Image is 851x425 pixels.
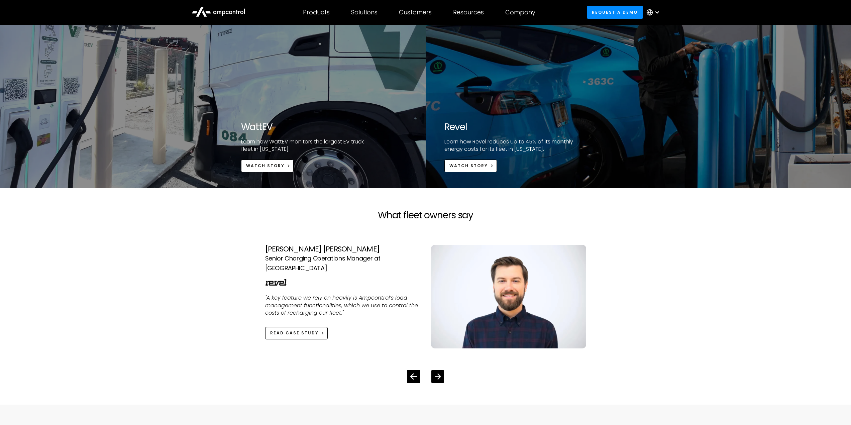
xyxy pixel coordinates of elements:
[265,294,420,317] p: "A key feature we rely on heavily is Ampcontrol’s load management functionalities, which we use t...
[399,9,432,16] div: Customers
[246,163,285,169] div: Watch Story
[265,234,586,359] div: 1 / 4
[431,370,444,383] div: Next slide
[505,9,535,16] div: Company
[265,327,328,339] a: Read Case Study
[254,210,597,221] h2: What fleet owners say
[265,245,420,253] div: [PERSON_NAME] [PERSON_NAME]
[270,330,319,336] div: Read Case Study
[453,9,484,16] div: Resources
[241,121,374,133] h2: WattEV
[265,254,420,273] div: Senior Charging Operations Manager at [GEOGRAPHIC_DATA]
[303,9,330,16] div: Products
[407,370,420,383] div: Previous slide
[444,160,497,172] a: Watch Story
[241,138,374,153] p: Learn how WattEV monitors the largest EV truck fleet in [US_STATE].
[449,163,488,169] div: Watch Story
[587,6,643,18] a: Request a demo
[444,138,577,153] p: Learn how Revel reduces up to 45% of its monthly energy costs for its fleet in [US_STATE].
[351,9,378,16] div: Solutions
[241,160,294,172] a: Watch Story
[444,121,577,133] h2: Revel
